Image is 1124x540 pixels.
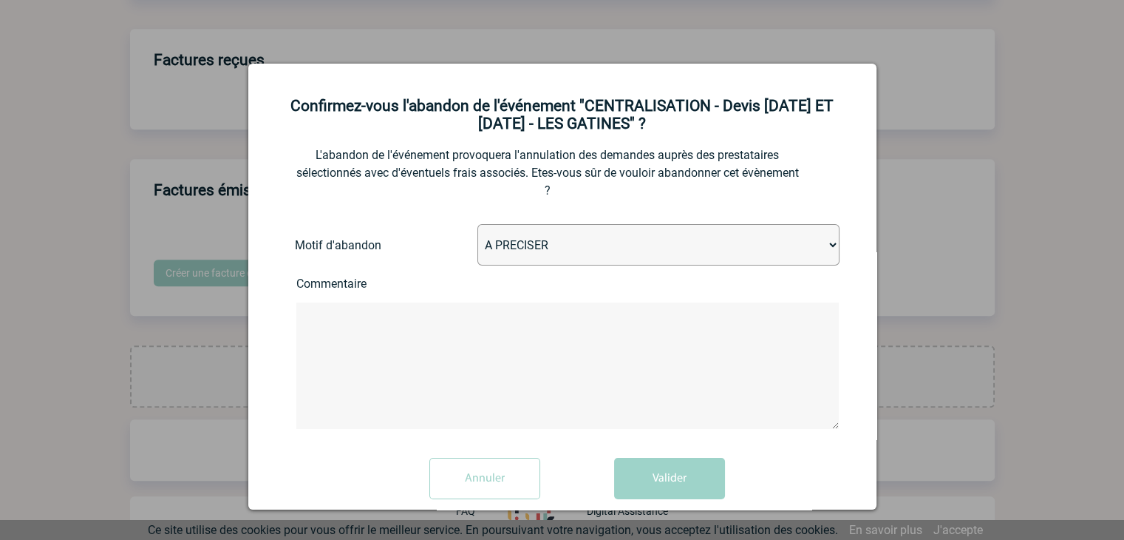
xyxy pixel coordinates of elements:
[296,277,415,291] label: Commentaire
[429,458,540,499] input: Annuler
[296,146,799,200] p: L'abandon de l'événement provoquera l'annulation des demandes auprès des prestataires sélectionné...
[295,238,409,252] label: Motif d'abandon
[614,458,725,499] button: Valider
[267,97,858,132] h2: Confirmez-vous l'abandon de l'événement "CENTRALISATION - Devis [DATE] ET [DATE] - LES GATINES" ?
